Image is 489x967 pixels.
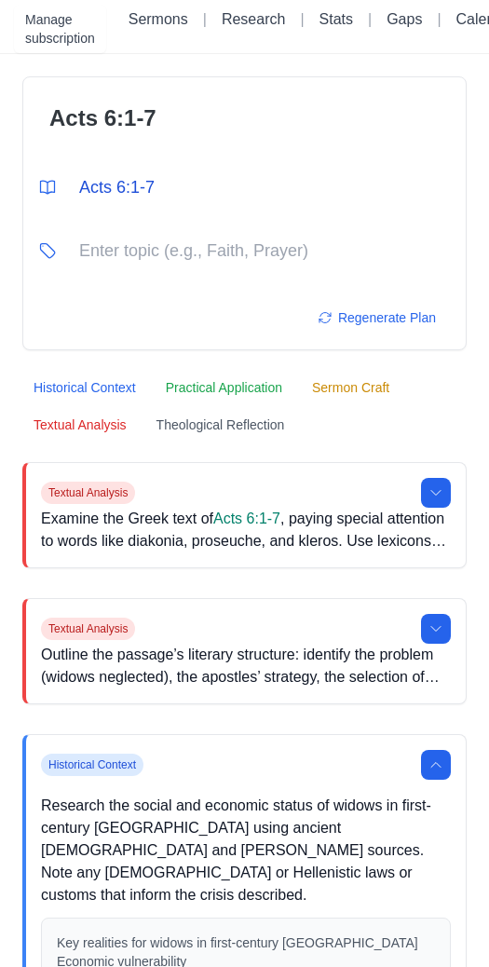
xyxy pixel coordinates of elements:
button: Theological Reflection [145,410,296,440]
li: | [196,8,214,31]
span: Historical Context [41,754,143,776]
button: Historical Context [22,373,147,402]
button: Regenerate Plan [303,301,451,334]
li: | [360,8,379,31]
li: | [429,8,448,31]
button: Practical Application [155,373,293,402]
p: Research the social and economic status of widows in first-century [GEOGRAPHIC_DATA] using ancien... [41,795,451,906]
button: Textual Analysis [22,410,138,440]
iframe: Drift Widget Chat Controller [396,874,467,945]
input: Enter verse reference (e.g., John 3:16) [68,167,451,208]
input: Enter title [38,92,451,144]
a: Acts 6:1-7 [213,511,280,526]
span: Textual Analysis [41,482,135,504]
li: | [292,8,311,31]
p: Examine the Greek text of , paying special attention to words like diakonia, proseuche, and klero... [41,508,451,552]
a: Gaps [387,11,422,27]
a: Sermons [129,11,188,27]
button: Sermon Craft [301,373,401,402]
a: Research [222,11,285,27]
input: Enter topic (e.g., Faith, Prayer) [68,230,451,271]
p: Key realities for widows in first-century [GEOGRAPHIC_DATA] [57,933,435,952]
span: Textual Analysis [41,618,135,640]
p: Outline the passage’s literary structure: identify the problem (widows neglected), the apostles’ ... [41,644,451,688]
a: Stats [319,11,353,27]
button: Manage subscription [14,5,106,53]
